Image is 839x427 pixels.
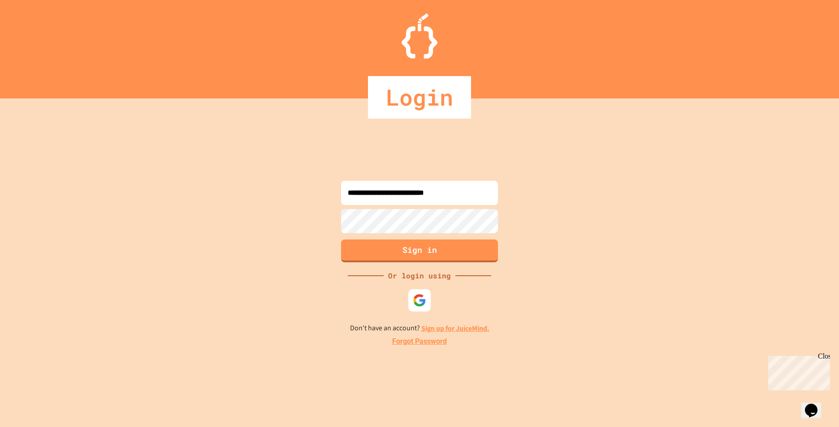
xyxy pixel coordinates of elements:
[801,391,830,418] iframe: chat widget
[765,352,830,390] iframe: chat widget
[392,336,447,347] a: Forgot Password
[341,239,498,262] button: Sign in
[350,323,489,334] p: Don't have an account?
[368,76,471,119] div: Login
[421,324,489,333] a: Sign up for JuiceMind.
[413,294,426,307] img: google-icon.svg
[402,13,437,59] img: Logo.svg
[384,270,455,281] div: Or login using
[4,4,62,57] div: Chat with us now!Close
